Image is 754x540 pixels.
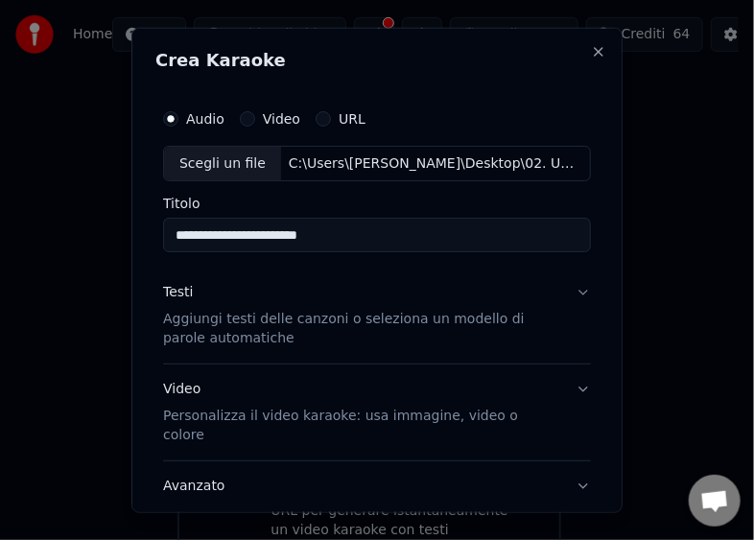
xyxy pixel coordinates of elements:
label: Video [263,111,300,125]
div: C:\Users\[PERSON_NAME]\Desktop\02. Una storia importante.mp3 [281,153,590,173]
p: Personalizza il video karaoke: usa immagine, video o colore [163,407,560,445]
button: TestiAggiungi testi delle canzoni o seleziona un modello di parole automatiche [163,268,591,364]
h2: Crea Karaoke [155,51,599,68]
label: Audio [186,111,224,125]
label: Titolo [163,197,591,210]
div: Testi [163,283,193,302]
label: URL [339,111,365,125]
button: Avanzato [163,461,591,511]
button: VideoPersonalizza il video karaoke: usa immagine, video o colore [163,364,591,460]
div: Video [163,380,560,445]
div: Scegli un file [164,146,281,180]
p: Aggiungi testi delle canzoni o seleziona un modello di parole automatiche [163,310,560,348]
